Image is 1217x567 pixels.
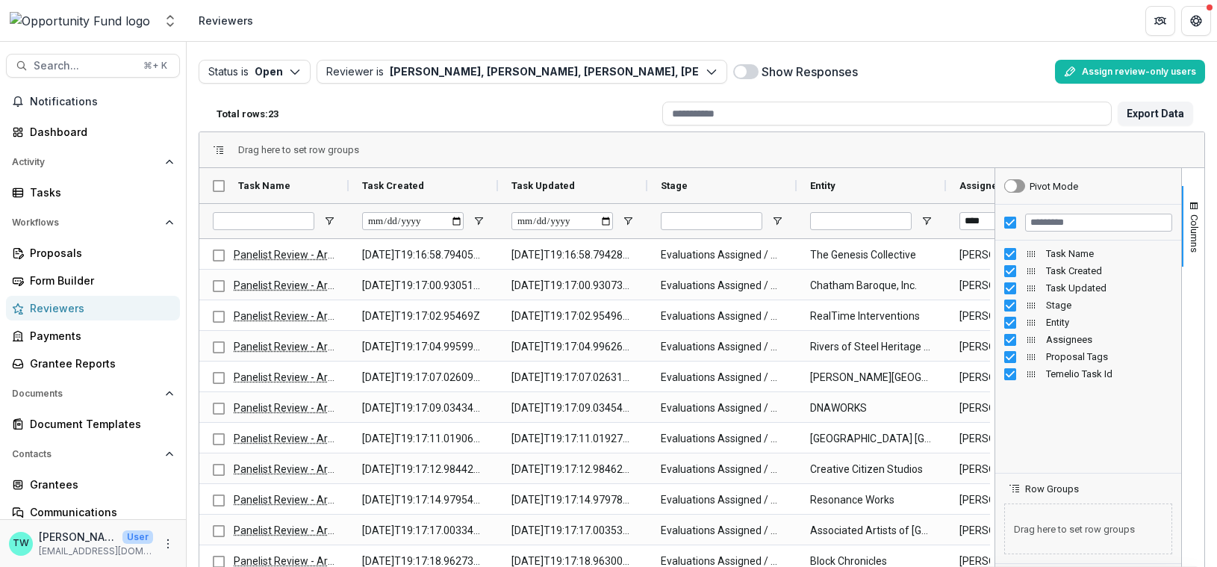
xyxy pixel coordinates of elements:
[959,332,1082,362] span: [PERSON_NAME]
[39,529,116,545] p: [PERSON_NAME]
[959,240,1082,270] span: [PERSON_NAME]
[810,485,933,515] span: Resonance Works
[511,393,634,424] span: [DATE]T19:17:09.034549Z
[661,393,783,424] span: Evaluations Assigned / Panelist Review
[661,180,688,191] span: Stage
[810,332,933,362] span: Rivers of Steel Heritage Corporation
[511,332,634,362] span: [DATE]T19:17:04.996264Z
[362,515,485,546] span: [DATE]T19:17:17.003344Z
[511,362,634,393] span: [DATE]T19:17:07.026315Z
[234,524,337,536] a: Panelist Review - Arts
[234,555,337,567] a: Panelist Review - Arts
[1025,483,1079,495] span: Row Groups
[959,362,1082,393] span: [PERSON_NAME]
[810,212,912,230] input: Entity Filter Input
[238,144,359,155] div: Row Groups
[1046,265,1172,276] span: Task Created
[511,424,634,454] span: [DATE]T19:17:11.019271Z
[810,301,933,332] span: RealTime Interventions
[30,273,168,288] div: Form Builder
[140,58,170,74] div: ⌘ + K
[995,245,1181,262] div: Task Name Column
[6,296,180,320] a: Reviewers
[39,545,153,558] p: [EMAIL_ADDRESS][DOMAIN_NAME]
[34,60,134,72] span: Search...
[6,180,180,205] a: Tasks
[6,54,180,78] button: Search...
[810,362,933,393] span: [PERSON_NAME][GEOGRAPHIC_DATA]
[995,297,1181,314] div: Stage Column
[199,13,253,28] div: Reviewers
[13,539,29,548] div: Ti Wilhelm
[511,270,634,301] span: [DATE]T19:17:00.930735Z
[238,180,290,191] span: Task Name
[10,12,150,30] img: Opportunity Fund logo
[1046,300,1172,311] span: Stage
[511,454,634,485] span: [DATE]T19:17:12.984623Z
[995,348,1181,365] div: Proposal Tags Column
[762,63,858,81] label: Show Responses
[6,268,180,293] a: Form Builder
[234,463,337,475] a: Panelist Review - Arts
[995,365,1181,382] div: Temelio Task Id Column
[362,240,485,270] span: [DATE]T19:16:58.794057Z
[199,60,311,84] button: Status isOpen
[30,356,168,371] div: Grantee Reports
[661,270,783,301] span: Evaluations Assigned / Panelist Review
[362,424,485,454] span: [DATE]T19:17:11.019067Z
[6,211,180,235] button: Open Workflows
[1046,368,1172,379] span: Temelio Task Id
[1046,351,1172,362] span: Proposal Tags
[6,382,180,406] button: Open Documents
[511,485,634,515] span: [DATE]T19:17:14.979785Z
[362,362,485,393] span: [DATE]T19:17:07.026095Z
[511,301,634,332] span: [DATE]T19:17:02.954966Z
[661,485,783,515] span: Evaluations Assigned / Panelist Review
[6,442,180,466] button: Open Contacts
[959,270,1082,301] span: [PERSON_NAME]
[959,393,1082,424] span: [PERSON_NAME]
[362,393,485,424] span: [DATE]T19:17:09.034345Z
[12,157,159,167] span: Activity
[217,108,278,120] p: Total rows: 23
[511,212,613,230] input: Task Updated Filter Input
[6,351,180,376] a: Grantee Reports
[661,212,762,230] input: Stage Filter Input
[323,215,335,227] button: Open Filter Menu
[473,215,485,227] button: Open Filter Menu
[810,454,933,485] span: Creative Citizen Studios
[234,310,337,322] a: Panelist Review - Arts
[1004,504,1172,554] span: Drag here to set row groups
[661,424,783,454] span: Evaluations Assigned / Panelist Review
[30,504,168,520] div: Communications
[810,515,933,546] span: Associated Artists of [GEOGRAPHIC_DATA]
[995,314,1181,331] div: Entity Column
[160,6,181,36] button: Open entity switcher
[122,530,153,544] p: User
[362,212,464,230] input: Task Created Filter Input
[511,515,634,546] span: [DATE]T19:17:17.003539Z
[771,215,783,227] button: Open Filter Menu
[959,212,1061,230] input: Assignees Filter Input
[1046,317,1172,328] span: Entity
[234,249,337,261] a: Panelist Review - Arts
[921,215,933,227] button: Open Filter Menu
[1030,181,1078,192] div: Pivot Mode
[661,515,783,546] span: Evaluations Assigned / Panelist Review
[959,454,1082,485] span: [PERSON_NAME]
[959,515,1082,546] span: [PERSON_NAME]
[238,144,359,155] span: Drag here to set row groups
[12,217,159,228] span: Workflows
[1046,334,1172,345] span: Assignees
[1046,282,1172,294] span: Task Updated
[1189,214,1200,252] span: Columns
[6,90,180,114] button: Notifications
[234,371,337,383] a: Panelist Review - Arts
[317,60,727,84] button: Reviewer is[PERSON_NAME], [PERSON_NAME], [PERSON_NAME], [PERSON_NAME], [PERSON_NAME], [PERSON_NAM...
[810,240,933,270] span: The Genesis Collective
[661,240,783,270] span: Evaluations Assigned / Panelist Review
[995,245,1181,382] div: Column List 8 Columns
[234,433,337,444] a: Panelist Review - Arts
[30,328,168,344] div: Payments
[30,245,168,261] div: Proposals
